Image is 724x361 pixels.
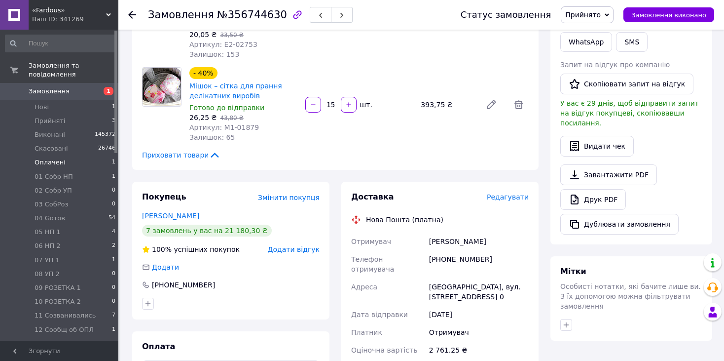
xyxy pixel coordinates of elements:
[560,267,586,276] span: Мітки
[112,297,115,306] span: 0
[35,283,81,292] span: 09 РОЗЕТКА 1
[112,325,115,334] span: 1
[143,68,181,106] img: Мішок – сітка для прання делікатних виробів
[152,263,179,271] span: Додати
[358,100,373,110] div: шт.
[631,11,706,19] span: Замовлення виконано
[35,214,65,223] span: 04 Gотов
[427,233,531,250] div: [PERSON_NAME]
[417,98,477,112] div: 393,75 ₴
[95,130,115,139] span: 145372
[461,10,551,20] div: Статус замовлення
[35,311,96,320] span: 11 Созванивались
[351,283,377,291] span: Адреса
[427,250,531,278] div: [PHONE_NUMBER]
[189,40,257,48] span: Артикул: E2-02753
[35,297,81,306] span: 10 РОЗЕТКА 2
[35,325,94,334] span: 12 Сообщ об ОПЛ
[112,158,115,167] span: 1
[142,150,220,160] span: Приховати товари
[29,87,70,96] span: Замовлення
[427,306,531,323] div: [DATE]
[560,214,679,235] button: Дублювати замовлення
[268,245,320,253] span: Додати відгук
[189,50,239,58] span: Залишок: 153
[189,123,259,131] span: Артикул: M1-01879
[565,11,601,19] span: Прийнято
[351,255,394,273] span: Телефон отримувача
[142,212,199,220] a: [PERSON_NAME]
[151,280,216,290] div: [PHONE_NUMBER]
[351,311,408,319] span: Дата відправки
[35,228,61,237] span: 05 НП 1
[560,189,626,210] a: Друк PDF
[112,103,115,112] span: 1
[112,283,115,292] span: 0
[112,200,115,209] span: 0
[128,10,136,20] div: Повернутися назад
[427,323,531,341] div: Отримувач
[112,339,115,348] span: 0
[112,172,115,181] span: 1
[98,144,115,153] span: 26746
[112,186,115,195] span: 0
[112,241,115,250] span: 2
[29,61,118,79] span: Замовлення та повідомлення
[427,341,531,359] div: 2 761.25 ₴
[35,200,68,209] span: 03 CобРоз
[560,61,670,69] span: Запит на відгук про компанію
[189,31,217,39] span: 20,05 ₴
[35,158,66,167] span: Оплачені
[560,32,612,52] a: WhatsApp
[351,238,391,245] span: Отримувач
[112,228,115,237] span: 4
[142,225,272,237] div: 7 замовлень у вас на 21 180,30 ₴
[560,74,693,94] button: Скопіювати запит на відгук
[351,346,417,354] span: Оціночна вартість
[351,328,382,336] span: Платник
[220,115,243,121] span: 43,80 ₴
[35,270,60,279] span: 08 УП 2
[560,136,634,157] button: Видати чек
[35,130,65,139] span: Виконані
[560,164,657,185] a: Завантажити PDF
[32,15,118,24] div: Ваш ID: 341269
[258,194,320,201] span: Змінити покупця
[142,192,186,201] span: Покупець
[32,6,106,15] span: «Fardous»
[217,9,287,21] span: №356744630
[35,256,60,265] span: 07 УП 1
[35,339,64,348] span: 13 БУХ 1
[616,32,648,52] button: SMS
[35,186,72,195] span: 02 Cобр УП
[148,9,214,21] span: Замовлення
[112,117,115,125] span: 3
[112,270,115,279] span: 0
[35,172,73,181] span: 01 Cобр НП
[427,278,531,306] div: [GEOGRAPHIC_DATA], вул. [STREET_ADDRESS] 0
[481,95,501,115] a: Редагувати
[35,241,61,250] span: 06 НП 2
[35,144,68,153] span: Скасовані
[104,87,113,95] span: 1
[189,104,264,112] span: Готово до відправки
[112,256,115,265] span: 1
[351,192,394,201] span: Доставка
[35,117,65,125] span: Прийняті
[220,32,243,39] span: 33,50 ₴
[560,99,699,127] span: У вас є 29 днів, щоб відправити запит на відгук покупцеві, скопіювавши посилання.
[109,214,115,223] span: 54
[560,282,701,310] span: Особисті нотатки, які бачите лише ви. З їх допомогою можна фільтрувати замовлення
[142,342,175,351] span: Оплата
[623,7,714,22] button: Замовлення виконано
[35,103,49,112] span: Нові
[509,95,529,115] span: Видалити
[189,133,235,141] span: Залишок: 65
[189,82,282,100] a: Мішок – сітка для прання делікатних виробів
[189,67,217,79] div: - 40%
[112,311,115,320] span: 7
[487,193,529,201] span: Редагувати
[152,245,172,253] span: 100%
[363,215,446,225] div: Нова Пошта (платна)
[5,35,116,52] input: Пошук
